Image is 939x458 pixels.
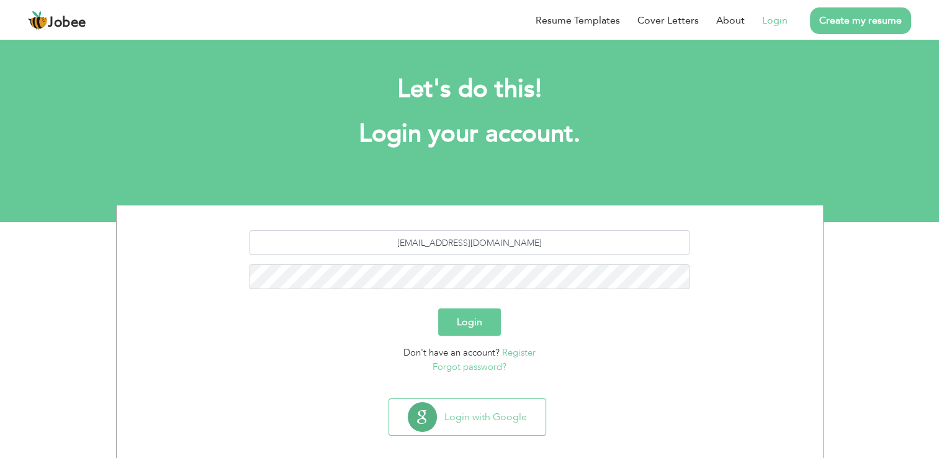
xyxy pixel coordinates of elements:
[28,11,48,30] img: jobee.io
[810,7,911,34] a: Create my resume
[433,361,506,373] a: Forgot password?
[502,346,536,359] a: Register
[48,16,86,30] span: Jobee
[28,11,86,30] a: Jobee
[438,308,501,336] button: Login
[135,118,805,150] h1: Login your account.
[135,73,805,106] h2: Let's do this!
[637,13,699,28] a: Cover Letters
[389,399,546,435] button: Login with Google
[762,13,788,28] a: Login
[716,13,745,28] a: About
[536,13,620,28] a: Resume Templates
[403,346,500,359] span: Don't have an account?
[249,230,690,255] input: Email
